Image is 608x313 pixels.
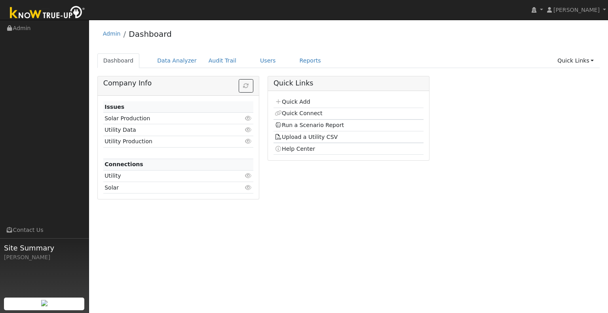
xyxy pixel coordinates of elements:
[275,99,310,105] a: Quick Add
[551,53,600,68] a: Quick Links
[275,146,315,152] a: Help Center
[104,104,124,110] strong: Issues
[245,127,252,133] i: Click to view
[6,4,89,22] img: Know True-Up
[245,185,252,190] i: Click to view
[553,7,600,13] span: [PERSON_NAME]
[274,79,424,87] h5: Quick Links
[4,243,85,253] span: Site Summary
[275,134,338,140] a: Upload a Utility CSV
[103,170,229,182] td: Utility
[254,53,282,68] a: Users
[294,53,327,68] a: Reports
[103,124,229,136] td: Utility Data
[103,79,253,87] h5: Company Info
[275,110,322,116] a: Quick Connect
[151,53,203,68] a: Data Analyzer
[245,138,252,144] i: Click to view
[245,173,252,178] i: Click to view
[4,253,85,262] div: [PERSON_NAME]
[103,182,229,193] td: Solar
[103,136,229,147] td: Utility Production
[129,29,172,39] a: Dashboard
[275,122,344,128] a: Run a Scenario Report
[41,300,47,306] img: retrieve
[104,161,143,167] strong: Connections
[245,116,252,121] i: Click to view
[103,113,229,124] td: Solar Production
[203,53,242,68] a: Audit Trail
[103,30,121,37] a: Admin
[97,53,140,68] a: Dashboard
